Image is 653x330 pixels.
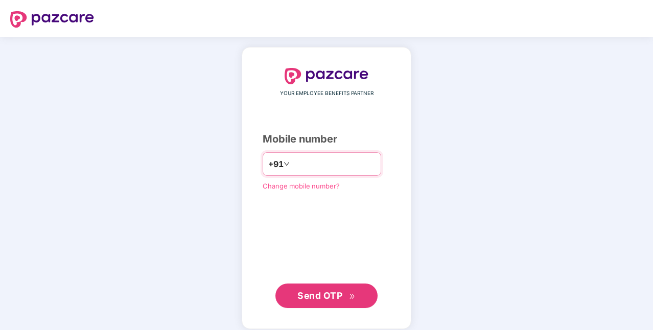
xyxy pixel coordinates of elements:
a: Change mobile number? [263,182,340,190]
span: +91 [268,158,284,171]
img: logo [285,68,368,84]
span: double-right [349,293,356,300]
span: YOUR EMPLOYEE BENEFITS PARTNER [280,89,374,98]
span: down [284,161,290,167]
img: logo [10,11,94,28]
button: Send OTPdouble-right [275,284,378,308]
div: Mobile number [263,131,390,147]
span: Send OTP [297,290,342,301]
